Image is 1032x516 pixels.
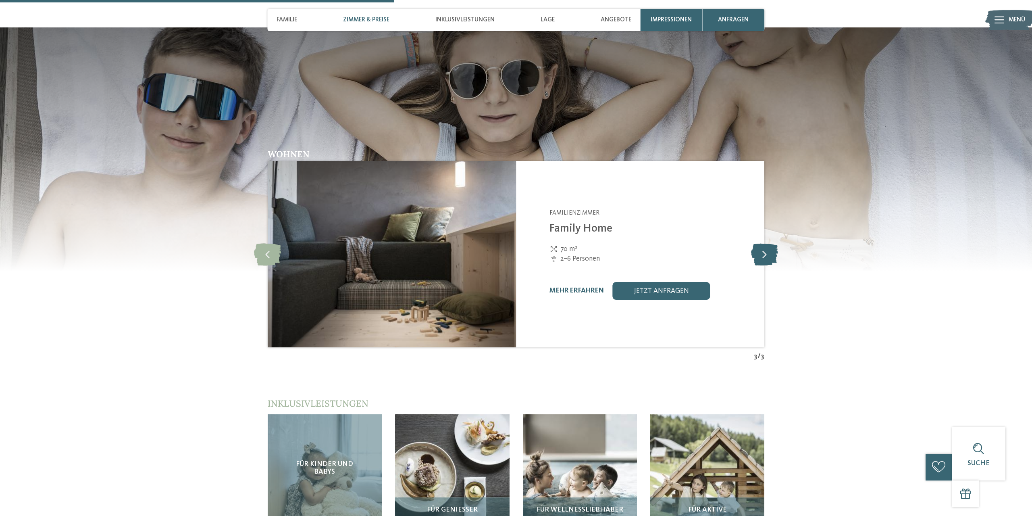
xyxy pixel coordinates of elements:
[549,210,599,216] span: Familienzimmer
[541,16,555,23] span: Lage
[718,16,749,23] span: anfragen
[537,506,623,514] span: Für Wellnessliebhaber
[688,506,727,514] span: Für Aktive
[285,460,364,476] span: Für Kinder und Babys
[757,352,761,362] span: /
[549,287,604,294] a: mehr erfahren
[268,398,368,409] span: Inklusivleistungen
[549,223,612,234] a: Family Home
[651,16,692,23] span: Impressionen
[427,506,478,514] span: Für Genießer
[268,161,516,347] img: Family Home
[435,16,495,23] span: Inklusivleistungen
[761,352,764,362] span: 3
[967,460,990,467] span: Suche
[268,148,310,160] span: Wohnen
[560,254,600,264] span: 2–6 Personen
[343,16,389,23] span: Zimmer & Preise
[277,16,297,23] span: Familie
[560,244,577,255] span: 70 m²
[613,282,710,300] a: jetzt anfragen
[754,352,757,362] span: 3
[601,16,631,23] span: Angebote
